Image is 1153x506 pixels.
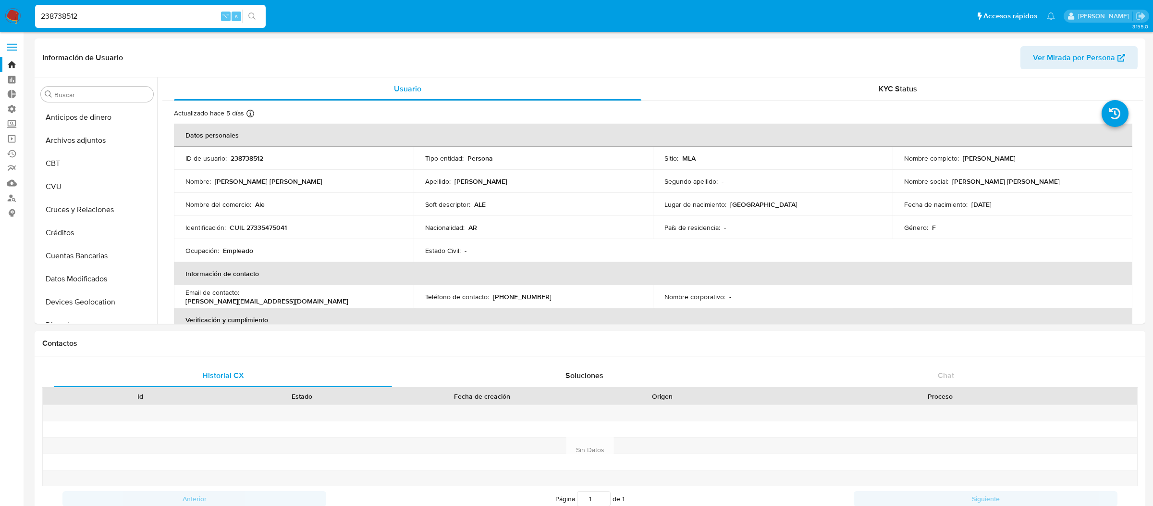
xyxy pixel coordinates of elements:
[174,308,1132,331] th: Verificación y cumplimiento
[66,392,214,401] div: Id
[664,223,720,232] p: País de residencia :
[230,223,287,232] p: CUIL 27335475041
[425,246,461,255] p: Estado Civil :
[255,200,265,209] p: Ale
[1033,46,1115,69] span: Ver Mirada por Persona
[185,297,348,305] p: [PERSON_NAME][EMAIL_ADDRESS][DOMAIN_NAME]
[983,11,1037,21] span: Accesos rápidos
[185,223,226,232] p: Identificación :
[222,12,229,21] span: ⌥
[35,10,266,23] input: Buscar usuario o caso...
[174,109,244,118] p: Actualizado hace 5 días
[467,154,493,163] p: Persona
[904,177,948,186] p: Nombre social :
[1136,11,1146,21] a: Salir
[37,291,157,314] button: Devices Geolocation
[730,200,797,209] p: [GEOGRAPHIC_DATA]
[37,244,157,267] button: Cuentas Bancarias
[724,223,726,232] p: -
[682,154,696,163] p: MLA
[174,262,1132,285] th: Información de contacto
[722,177,724,186] p: -
[42,53,123,63] h1: Información de Usuario
[468,223,477,232] p: AR
[971,200,992,209] p: [DATE]
[37,314,157,337] button: Direcciones
[185,200,251,209] p: Nombre del comercio :
[904,154,959,163] p: Nombre completo :
[664,292,725,301] p: Nombre corporativo :
[390,392,575,401] div: Fecha de creación
[202,370,244,381] span: Historial CX
[493,292,552,301] p: [PHONE_NUMBER]
[1020,46,1138,69] button: Ver Mirada por Persona
[904,200,968,209] p: Fecha de nacimiento :
[185,154,227,163] p: ID de usuario :
[425,223,465,232] p: Nacionalidad :
[235,12,238,21] span: s
[45,90,52,98] button: Buscar
[37,198,157,221] button: Cruces y Relaciones
[37,152,157,175] button: CBT
[185,246,219,255] p: Ocupación :
[394,83,421,94] span: Usuario
[425,177,451,186] p: Apellido :
[215,177,322,186] p: [PERSON_NAME] [PERSON_NAME]
[242,10,262,23] button: search-icon
[938,370,954,381] span: Chat
[664,177,718,186] p: Segundo apellido :
[425,200,470,209] p: Soft descriptor :
[565,370,603,381] span: Soluciones
[465,246,466,255] p: -
[37,267,157,291] button: Datos Modificados
[749,392,1130,401] div: Proceso
[185,288,239,297] p: Email de contacto :
[223,246,253,255] p: Empleado
[474,200,486,209] p: ALE
[588,392,736,401] div: Origen
[228,392,376,401] div: Estado
[1078,12,1132,21] p: eric.malcangi@mercadolibre.com
[952,177,1060,186] p: [PERSON_NAME] [PERSON_NAME]
[174,124,1132,147] th: Datos personales
[904,223,928,232] p: Género :
[425,292,489,301] p: Teléfono de contacto :
[425,154,464,163] p: Tipo entidad :
[664,154,678,163] p: Sitio :
[185,177,211,186] p: Nombre :
[37,129,157,152] button: Archivos adjuntos
[622,494,625,504] span: 1
[729,292,731,301] p: -
[37,221,157,244] button: Créditos
[37,175,157,198] button: CVU
[664,200,726,209] p: Lugar de nacimiento :
[54,90,149,99] input: Buscar
[932,223,936,232] p: F
[42,339,1138,348] h1: Contactos
[454,177,507,186] p: [PERSON_NAME]
[1047,12,1055,20] a: Notificaciones
[37,106,157,129] button: Anticipos de dinero
[963,154,1016,163] p: [PERSON_NAME]
[879,83,917,94] span: KYC Status
[231,154,263,163] p: 238738512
